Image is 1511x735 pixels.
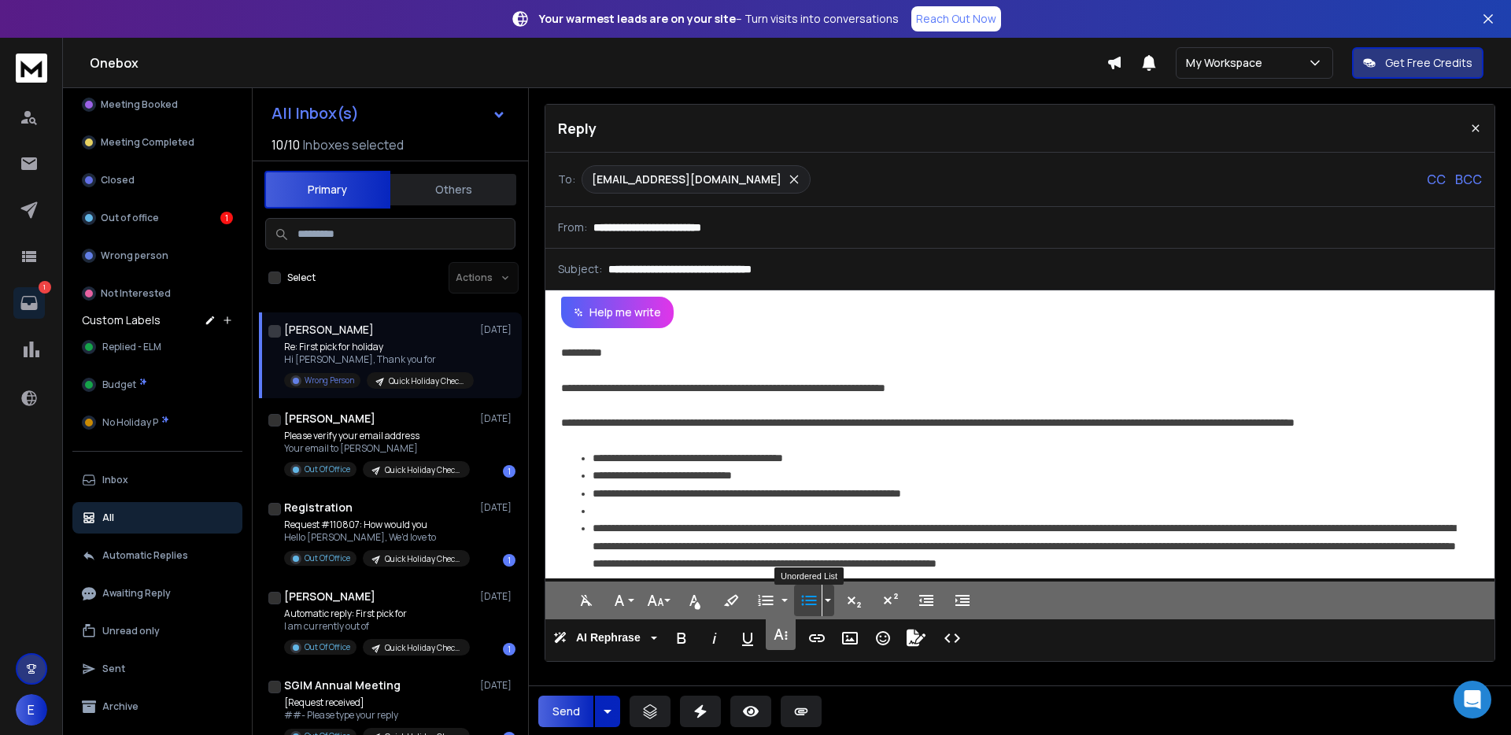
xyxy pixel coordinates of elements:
[802,622,832,654] button: Insert Link (⌘K)
[72,240,242,271] button: Wrong person
[480,412,515,425] p: [DATE]
[868,622,898,654] button: Emoticons
[284,531,470,544] p: Hello [PERSON_NAME], We'd love to
[102,474,128,486] p: Inbox
[72,127,242,158] button: Meeting Completed
[272,135,300,154] span: 10 / 10
[284,341,473,353] p: Re: First pick for holiday
[102,512,114,524] p: All
[39,281,51,294] p: 1
[72,164,242,196] button: Closed
[1454,681,1491,718] div: Open Intercom Messenger
[680,585,710,616] button: Text Color
[16,694,47,726] button: E
[550,622,660,654] button: AI Rephrase
[102,549,188,562] p: Automatic Replies
[774,567,844,585] div: Unordered List
[284,608,470,620] p: Automatic reply: First pick for
[539,11,899,27] p: – Turn visits into conversations
[573,631,644,645] span: AI Rephrase
[102,700,139,713] p: Archive
[1385,55,1472,71] p: Get Free Credits
[102,416,158,429] span: No Holiday P
[558,220,587,235] p: From:
[102,341,161,353] span: Replied - ELM
[284,353,473,366] p: Hi [PERSON_NAME], Thank you for
[1455,170,1482,189] p: BCC
[284,678,401,693] h1: SGIM Annual Meeting
[284,709,470,722] p: ##- Please type your reply
[916,11,996,27] p: Reach Out Now
[101,98,178,111] p: Meeting Booked
[284,589,375,604] h1: [PERSON_NAME]
[72,464,242,496] button: Inbox
[72,653,242,685] button: Sent
[390,172,516,207] button: Others
[839,585,869,616] button: Subscript
[72,369,242,401] button: Budget
[480,501,515,514] p: [DATE]
[480,323,515,336] p: [DATE]
[284,411,375,427] h1: [PERSON_NAME]
[385,464,460,476] p: Quick Holiday Check In 20250812
[1427,170,1446,189] p: CC
[608,585,637,616] button: Font Family
[305,641,350,653] p: Out Of Office
[72,691,242,722] button: Archive
[101,136,194,149] p: Meeting Completed
[284,620,470,633] p: I am currently out of
[220,212,233,224] div: 1
[558,117,597,139] p: Reply
[558,261,602,277] p: Subject:
[667,622,696,654] button: Bold (⌘B)
[875,585,905,616] button: Superscript
[284,442,470,455] p: Your email to [PERSON_NAME]
[503,554,515,567] div: 1
[385,642,460,654] p: Quick Holiday Check In 20250812
[72,615,242,647] button: Unread only
[284,322,374,338] h1: [PERSON_NAME]
[284,696,470,709] p: [Request received]
[72,202,242,234] button: Out of office1
[82,312,161,328] h3: Custom Labels
[72,502,242,534] button: All
[305,464,350,475] p: Out Of Office
[303,135,404,154] h3: Inboxes selected
[305,552,350,564] p: Out Of Office
[102,379,136,391] span: Budget
[911,585,941,616] button: Decrease Indent (⌘[)
[1186,55,1269,71] p: My Workspace
[259,98,519,129] button: All Inbox(s)
[284,500,353,515] h1: Registration
[644,585,674,616] button: Font Size
[102,663,125,675] p: Sent
[389,375,464,387] p: Quick Holiday Check In 20250812
[911,6,1001,31] a: Reach Out Now
[287,271,316,284] label: Select
[13,287,45,319] a: 1
[72,407,242,438] button: No Holiday P
[561,297,674,328] button: Help me write
[937,622,967,654] button: Code View
[305,375,354,386] p: Wrong Person
[503,465,515,478] div: 1
[539,11,736,26] strong: Your warmest leads are on your site
[72,540,242,571] button: Automatic Replies
[90,54,1106,72] h1: Onebox
[72,89,242,120] button: Meeting Booked
[480,679,515,692] p: [DATE]
[716,585,746,616] button: Background Color
[901,622,931,654] button: Signature
[284,519,470,531] p: Request #110807: How would you
[72,578,242,609] button: Awaiting Reply
[385,553,460,565] p: Quick Holiday Check In 20250812
[101,249,168,262] p: Wrong person
[16,54,47,83] img: logo
[538,696,593,727] button: Send
[102,587,171,600] p: Awaiting Reply
[272,105,359,121] h1: All Inbox(s)
[948,585,977,616] button: Increase Indent (⌘])
[571,585,601,616] button: Clear Formatting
